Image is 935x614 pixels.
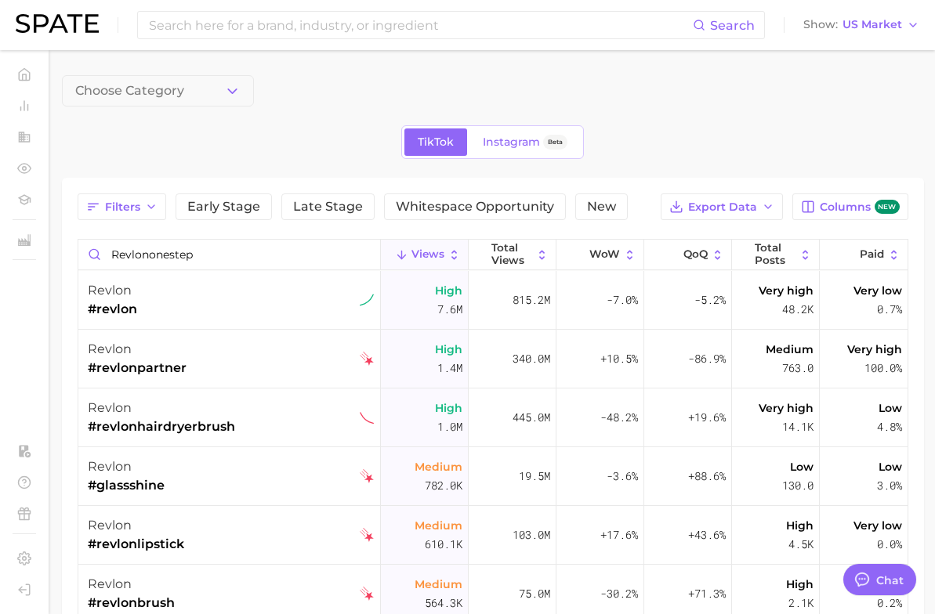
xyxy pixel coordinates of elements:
[519,584,550,603] span: 75.0m
[404,128,467,156] a: TikTok
[688,349,726,368] span: -86.9%
[513,291,550,309] span: 815.2m
[187,200,260,213] span: Early Stage
[600,526,638,544] span: +17.6%
[88,300,137,319] span: #revlon
[105,200,140,214] span: Filters
[732,240,820,270] button: Total Posts
[788,535,814,554] span: 4.5k
[875,200,900,215] span: new
[437,417,462,436] span: 1.0m
[803,20,838,29] span: Show
[360,587,374,601] img: tiktok falling star
[864,359,902,377] span: 100.0%
[415,575,462,594] span: Medium
[786,575,814,594] span: High
[877,594,902,612] span: 0.2%
[782,476,814,495] span: 130.0
[860,248,884,261] span: Paid
[877,417,902,436] span: 4.8%
[587,200,616,213] span: New
[147,12,693,38] input: Search here for a brand, industry, or ingredient
[853,516,902,535] span: Very low
[418,135,454,149] span: TikTok
[607,291,638,309] span: -7.0%
[360,293,374,307] img: tiktok sustained riser
[78,447,908,506] button: revlon#glassshinetiktok falling starMedium782.0k19.5m-3.6%+88.6%Low130.0Low3.0%
[78,506,908,565] button: revlon#revlonlipsticktiktok falling starMedium610.1k103.0m+17.6%+43.6%High4.5kVery low0.0%
[425,535,462,554] span: 610.1k
[877,300,902,319] span: 0.7%
[88,459,132,474] span: revlon
[513,349,550,368] span: 340.0m
[877,476,902,495] span: 3.0%
[766,340,814,359] span: Medium
[78,330,908,388] button: revlon#revlonpartnertiktok falling starHigh1.4m340.0m+10.5%-86.9%Medium763.0Very high100.0%
[293,200,363,213] span: Late Stage
[88,359,187,377] span: #revlonpartner
[88,476,165,495] span: #glassshine
[469,128,581,156] a: InstagramBeta
[710,18,755,33] span: Search
[607,467,638,486] span: -3.6%
[62,75,254,107] button: Choose Category
[600,408,638,427] span: -48.2%
[88,576,132,591] span: revlon
[88,400,132,415] span: revlon
[519,467,550,486] span: 19.5m
[694,291,726,309] span: -5.2%
[786,516,814,535] span: High
[688,200,757,214] span: Export Data
[360,469,374,483] img: tiktok falling star
[491,242,532,266] span: Total Views
[360,352,374,366] img: tiktok falling star
[589,248,620,261] span: WoW
[759,281,814,300] span: Very high
[425,476,462,495] span: 782.0k
[13,578,36,601] a: Log out. Currently logged in with e-mail pryan@sharkninja.com.
[853,281,902,300] span: Very low
[435,340,462,359] span: High
[435,399,462,417] span: High
[790,457,814,476] span: Low
[600,584,638,603] span: -30.2%
[513,408,550,427] span: 445.0m
[661,193,783,220] button: Export Data
[782,300,814,319] span: 48.2k
[879,399,902,417] span: Low
[688,584,726,603] span: +71.3%
[425,594,462,612] span: 564.3k
[88,594,175,612] span: #revlonbrush
[799,15,923,35] button: ShowUS Market
[411,248,444,261] span: Views
[78,388,908,447] button: revlon#revlonhairdryerbrushtiktok sustained declinerHigh1.0m445.0m-48.2%+19.6%Very high14.1kLow4.8%
[381,240,469,270] button: Views
[88,417,235,436] span: #revlonhairdryerbrush
[782,417,814,436] span: 14.1k
[688,526,726,544] span: +43.6%
[16,14,99,33] img: SPATE
[759,399,814,417] span: Very high
[688,467,726,486] span: +88.6%
[843,20,902,29] span: US Market
[88,518,132,533] span: revlon
[782,359,814,377] span: 763.0
[688,408,726,427] span: +19.6%
[548,135,563,149] span: Beta
[437,300,462,319] span: 7.6m
[788,594,814,612] span: 2.1k
[877,535,902,554] span: 0.0%
[88,535,184,554] span: #revlonlipstick
[879,457,902,476] span: Low
[415,516,462,535] span: Medium
[360,528,374,542] img: tiktok falling star
[644,240,732,270] button: QoQ
[75,84,184,98] span: Choose Category
[88,341,132,356] span: revlon
[556,240,644,270] button: WoW
[683,248,708,261] span: QoQ
[600,349,638,368] span: +10.5%
[88,283,132,298] span: revlon
[78,240,380,269] input: Search in category
[469,240,556,270] button: Total Views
